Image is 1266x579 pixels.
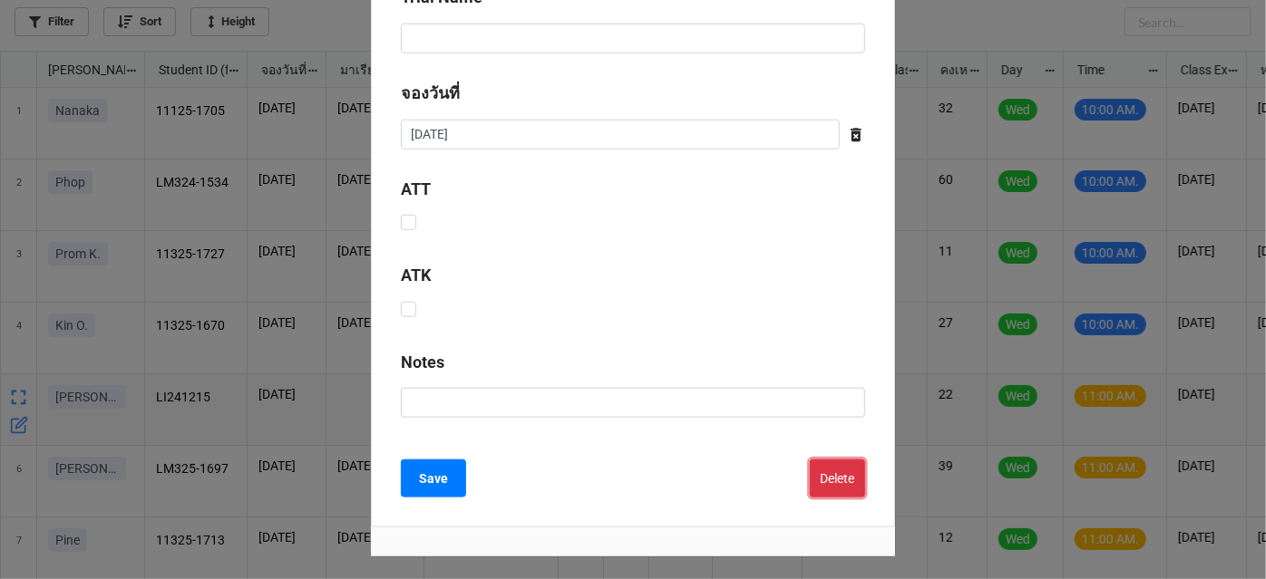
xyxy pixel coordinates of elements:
label: Notes [401,350,444,375]
input: Date [401,120,840,150]
b: Save [419,469,448,488]
label: จองวันที่ [401,81,460,106]
button: Save [401,459,466,497]
button: Delete [810,459,865,497]
label: ATT [401,177,431,202]
label: ATK [401,263,431,288]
